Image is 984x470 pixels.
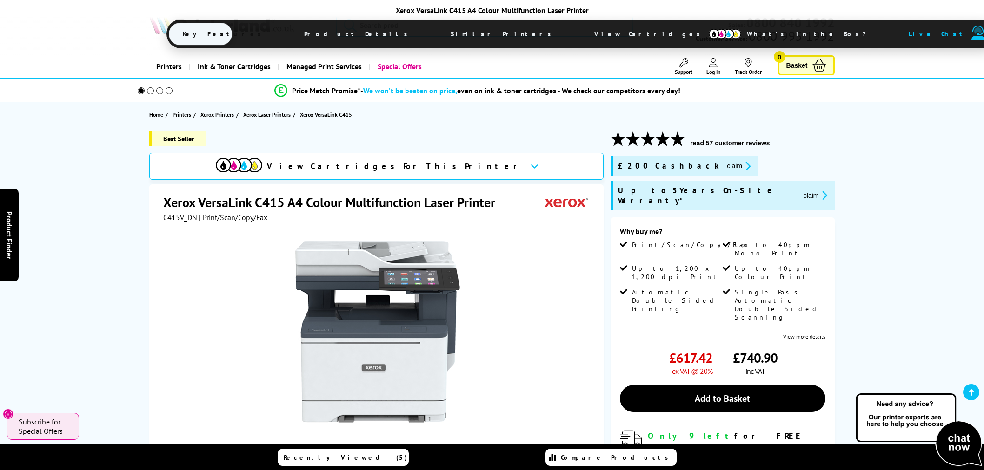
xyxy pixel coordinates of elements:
[149,110,163,119] span: Home
[620,385,825,412] a: Add to Basket
[284,453,407,462] span: Recently Viewed (5)
[733,23,889,45] span: What’s in the Box?
[149,131,206,146] span: Best Seller
[243,110,293,119] a: Xerox Laser Printers
[300,110,352,119] span: Xerox VersaLink C415
[545,449,677,466] a: Compare Products
[437,23,570,45] span: Similar Printers
[189,55,278,78] a: Ink & Toner Cartridges
[267,161,523,171] span: View Cartridges For This Printer
[149,55,189,78] a: Printers
[278,55,369,78] a: Managed Print Services
[149,110,166,119] a: Home
[561,453,673,462] span: Compare Products
[278,449,409,466] a: Recently Viewed (5)
[854,392,984,468] img: Open Live Chat window
[300,110,354,119] a: Xerox VersaLink C415
[290,23,426,45] span: Product Details
[909,30,966,38] span: Live Chat
[620,227,825,241] div: Why buy me?
[200,110,234,119] span: Xerox Printers
[163,213,197,222] span: C415V_DN
[724,161,753,171] button: promo-description
[735,58,762,75] a: Track Order
[735,241,823,257] span: Up to 40ppm Mono Print
[648,431,734,441] span: Only 9 left
[735,264,823,281] span: Up to 40ppm Colour Print
[783,333,825,340] a: View more details
[675,68,692,75] span: Support
[786,59,808,72] span: Basket
[198,55,271,78] span: Ink & Toner Cartridges
[618,185,796,206] span: Up to 5 Years On-Site Warranty*
[369,55,429,78] a: Special Offers
[286,241,469,423] img: Xerox VersaLink C415
[778,55,835,75] a: Basket 0
[706,68,721,75] span: Log In
[363,86,457,95] span: We won’t be beaten on price,
[735,288,823,321] span: Single Pass Automatic Double Sided Scanning
[672,366,712,376] span: ex VAT @ 20%
[709,29,741,39] img: cmyk-icon.svg
[580,22,723,46] span: View Cartridges
[733,349,778,366] span: £740.90
[200,110,236,119] a: Xerox Printers
[360,86,680,95] div: - even on ink & toner cartridges - We check our competitors every day!
[774,51,785,63] span: 0
[648,431,825,452] div: for FREE Next Day Delivery
[216,158,262,172] img: View Cartridges
[618,161,719,171] span: £200 Cashback
[706,58,721,75] a: Log In
[19,417,70,436] span: Subscribe for Special Offers
[545,194,588,211] img: Xerox
[199,213,267,222] span: | Print/Scan/Copy/Fax
[125,83,830,99] li: modal_Promise
[632,264,720,281] span: Up to 1,200 x 1,200 dpi Print
[632,241,751,249] span: Print/Scan/Copy/Fax
[632,288,720,313] span: Automatic Double Sided Printing
[169,23,280,45] span: Key Features
[173,110,193,119] a: Printers
[292,86,360,95] span: Price Match Promise*
[163,194,505,211] h1: Xerox VersaLink C415 A4 Colour Multifunction Laser Printer
[687,139,772,147] button: read 57 customer reviews
[3,409,13,419] button: Close
[801,190,830,201] button: promo-description
[675,58,692,75] a: Support
[173,110,191,119] span: Printers
[745,366,765,376] span: inc VAT
[5,211,14,259] span: Product Finder
[243,110,291,119] span: Xerox Laser Printers
[669,349,712,366] span: £617.42
[166,6,818,15] div: Xerox VersaLink C415 A4 Colour Multifunction Laser Printer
